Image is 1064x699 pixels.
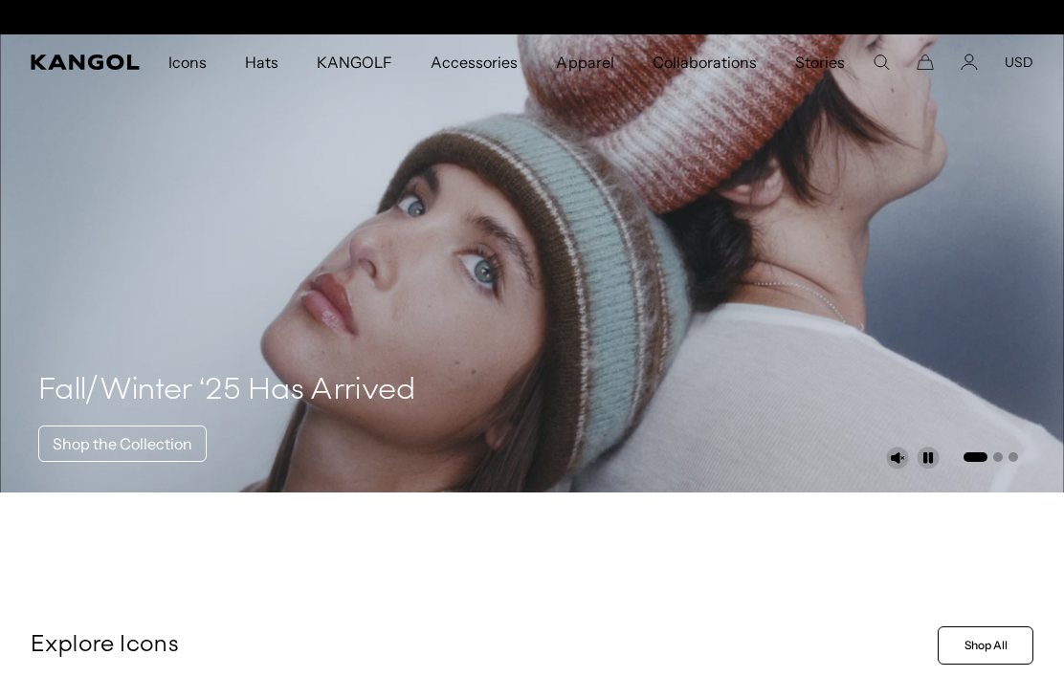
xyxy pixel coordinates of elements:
[431,34,518,90] span: Accessories
[917,54,934,71] button: Cart
[795,34,845,90] span: Stories
[226,34,298,90] a: Hats
[1005,54,1033,71] button: USD
[298,34,411,90] a: KANGOLF
[335,10,729,25] slideshow-component: Announcement bar
[961,54,978,71] a: Account
[38,426,207,462] a: Shop the Collection
[886,447,909,470] button: Unmute
[962,448,1018,464] ul: Select a slide to show
[633,34,776,90] a: Collaborations
[917,447,940,470] button: Pause
[964,452,987,462] button: Go to slide 1
[31,631,930,660] p: Explore Icons
[653,34,757,90] span: Collaborations
[38,372,416,410] h4: Fall/Winter ‘25 Has Arrived
[168,34,207,90] span: Icons
[31,55,141,70] a: Kangol
[556,34,613,90] span: Apparel
[245,34,278,90] span: Hats
[335,10,729,25] div: 1 of 2
[938,626,1033,665] a: Shop All
[993,452,1003,462] button: Go to slide 2
[335,10,729,25] div: Announcement
[1009,452,1018,462] button: Go to slide 3
[537,34,632,90] a: Apparel
[776,34,864,90] a: Stories
[873,54,890,71] summary: Search here
[149,34,226,90] a: Icons
[411,34,537,90] a: Accessories
[317,34,392,90] span: KANGOLF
